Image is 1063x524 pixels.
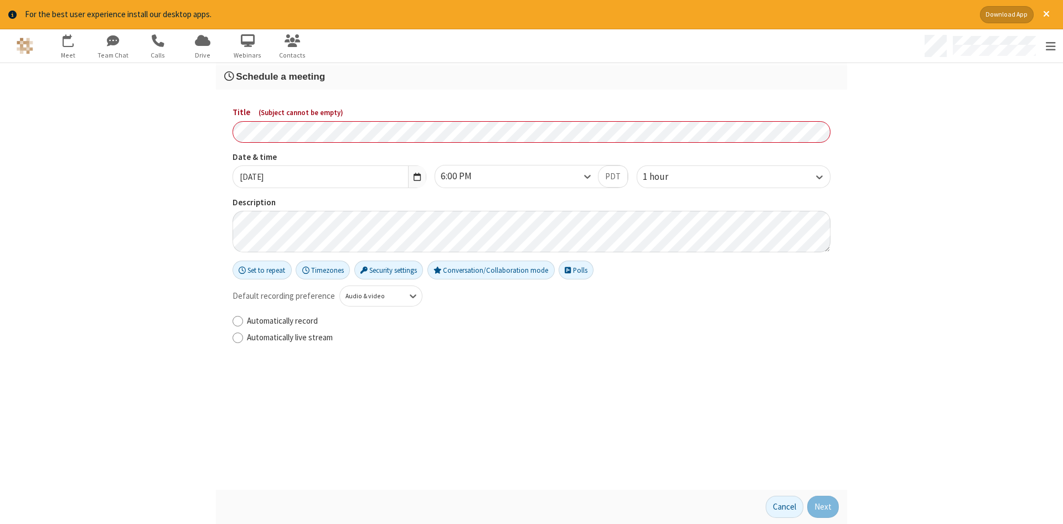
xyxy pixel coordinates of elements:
[441,169,491,184] div: 6:00 PM
[48,50,89,60] span: Meet
[227,50,269,60] span: Webinars
[807,496,839,518] button: Next
[247,315,830,328] label: Automatically record
[233,261,292,279] button: Set to repeat
[233,151,426,164] label: Date & time
[980,6,1034,23] button: Download App
[272,50,313,60] span: Contacts
[259,108,343,117] span: ( Subject cannot be empty )
[233,106,830,119] label: Title
[247,331,830,344] label: Automatically live stream
[17,38,33,54] img: QA Selenium DO NOT DELETE OR CHANGE
[92,50,134,60] span: Team Chat
[233,196,830,209] label: Description
[296,261,350,279] button: Timezones
[345,292,398,302] div: Audio & video
[427,261,555,279] button: Conversation/Collaboration mode
[598,165,628,188] button: PDT
[766,496,803,518] button: Cancel
[1038,6,1055,23] button: Close alert
[354,261,424,279] button: Security settings
[559,261,594,279] button: Polls
[233,290,335,303] span: Default recording preference
[182,50,224,60] span: Drive
[137,50,179,60] span: Calls
[236,71,325,82] span: Schedule a meeting
[25,8,972,21] div: For the best user experience install our desktop apps.
[71,35,78,44] div: 1
[643,170,687,184] div: 1 hour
